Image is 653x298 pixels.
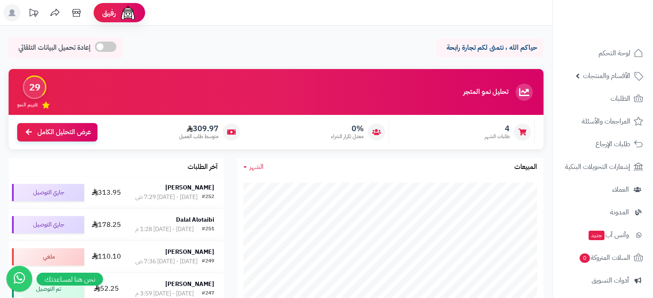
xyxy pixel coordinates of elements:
[565,161,630,173] span: إشعارات التحويلات البنكية
[582,115,630,127] span: المراجعات والأسئلة
[558,88,648,109] a: الطلبات
[558,157,648,177] a: إشعارات التحويلات البنكية
[558,202,648,223] a: المدونة
[179,124,219,133] span: 309.97
[612,184,629,196] span: العملاء
[165,183,214,192] strong: [PERSON_NAME]
[485,124,510,133] span: 4
[592,274,629,286] span: أدوات التسويق
[579,252,630,264] span: السلات المتروكة
[119,4,137,21] img: ai-face.png
[88,241,125,273] td: 110.10
[165,247,214,256] strong: [PERSON_NAME]
[12,184,84,201] div: جاري التوصيل
[17,101,38,108] span: تقييم النمو
[558,134,648,154] a: طلبات الإرجاع
[88,177,125,208] td: 313.95
[135,193,197,202] div: [DATE] - [DATE] 7:29 ص
[514,163,537,171] h3: المبيعات
[331,133,364,140] span: معدل تكرار الشراء
[135,257,197,266] div: [DATE] - [DATE] 7:36 ص
[102,8,116,18] span: رفيق
[17,123,97,141] a: عرض التحليل الكامل
[179,133,219,140] span: متوسط طلب العميل
[558,111,648,132] a: المراجعات والأسئلة
[135,225,194,234] div: [DATE] - [DATE] 1:28 م
[558,270,648,291] a: أدوات التسويق
[580,253,590,263] span: 0
[135,289,194,298] div: [DATE] - [DATE] 3:59 م
[558,43,648,63] a: لوحة التحكم
[331,124,364,133] span: 0%
[165,280,214,289] strong: [PERSON_NAME]
[610,93,630,105] span: الطلبات
[485,133,510,140] span: طلبات الشهر
[588,229,629,241] span: وآتس آب
[202,225,214,234] div: #251
[595,138,630,150] span: طلبات الإرجاع
[12,216,84,233] div: جاري التوصيل
[558,247,648,268] a: السلات المتروكة0
[37,127,91,137] span: عرض التحليل الكامل
[202,193,214,202] div: #252
[23,4,44,24] a: تحديثات المنصة
[249,162,264,172] span: الشهر
[188,163,218,171] h3: آخر الطلبات
[558,179,648,200] a: العملاء
[18,43,91,53] span: إعادة تحميل البيانات التلقائي
[443,43,537,53] p: حياكم الله ، نتمنى لكم تجارة رابحة
[610,206,629,218] span: المدونة
[595,23,645,41] img: logo-2.png
[463,88,508,96] h3: تحليل نمو المتجر
[12,280,84,298] div: تم التوصيل
[202,289,214,298] div: #247
[176,215,214,224] strong: Dalal Alotaibi
[12,248,84,265] div: ملغي
[88,209,125,241] td: 178.25
[598,47,630,59] span: لوحة التحكم
[583,70,630,82] span: الأقسام والمنتجات
[589,231,604,240] span: جديد
[243,162,264,172] a: الشهر
[558,225,648,245] a: وآتس آبجديد
[202,257,214,266] div: #249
